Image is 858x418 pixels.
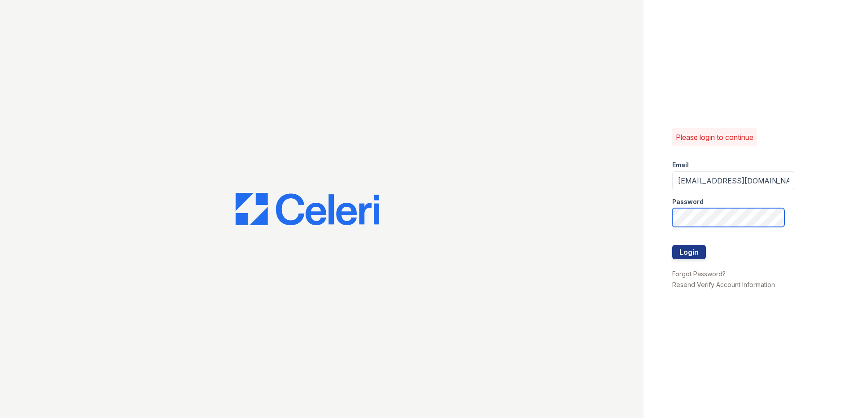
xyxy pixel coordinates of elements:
button: Login [672,245,706,259]
label: Password [672,197,704,206]
a: Forgot Password? [672,270,726,278]
p: Please login to continue [676,132,753,143]
img: CE_Logo_Blue-a8612792a0a2168367f1c8372b55b34899dd931a85d93a1a3d3e32e68fde9ad4.png [236,193,379,225]
a: Resend Verify Account Information [672,281,775,288]
label: Email [672,161,689,170]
